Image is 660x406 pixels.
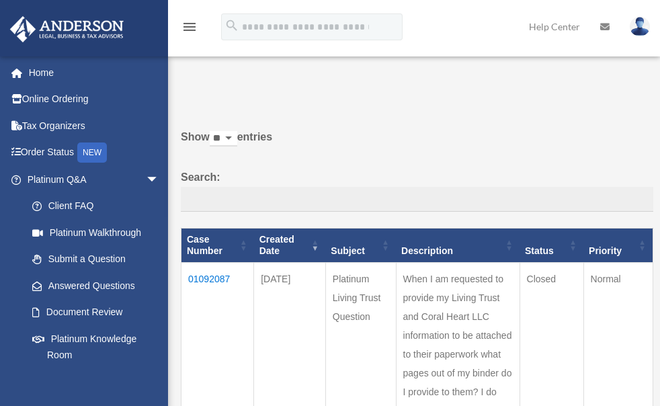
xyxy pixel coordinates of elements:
a: Platinum Knowledge Room [19,325,173,368]
img: User Pic [630,17,650,36]
a: Home [9,59,179,86]
a: Order StatusNEW [9,139,179,167]
th: Created Date: activate to sort column ascending [254,229,326,263]
a: Submit a Question [19,246,173,273]
a: Platinum Walkthrough [19,219,173,246]
th: Priority: activate to sort column ascending [583,229,653,263]
th: Subject: activate to sort column ascending [325,229,396,263]
a: menu [181,24,198,35]
a: Client FAQ [19,193,173,220]
input: Search: [181,187,653,212]
a: Answered Questions [19,272,166,299]
th: Status: activate to sort column ascending [520,229,583,263]
img: Anderson Advisors Platinum Portal [6,16,128,42]
th: Case Number: activate to sort column ascending [181,229,254,263]
label: Show entries [181,128,653,160]
div: NEW [77,143,107,163]
a: Online Ordering [9,86,179,113]
span: arrow_drop_down [146,166,173,194]
i: menu [181,19,198,35]
th: Description: activate to sort column ascending [396,229,520,263]
a: Document Review [19,299,173,326]
a: Platinum Q&Aarrow_drop_down [9,166,173,193]
label: Search: [181,168,653,212]
a: Tax Organizers [9,112,179,139]
i: search [224,18,239,33]
select: Showentries [210,131,237,147]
